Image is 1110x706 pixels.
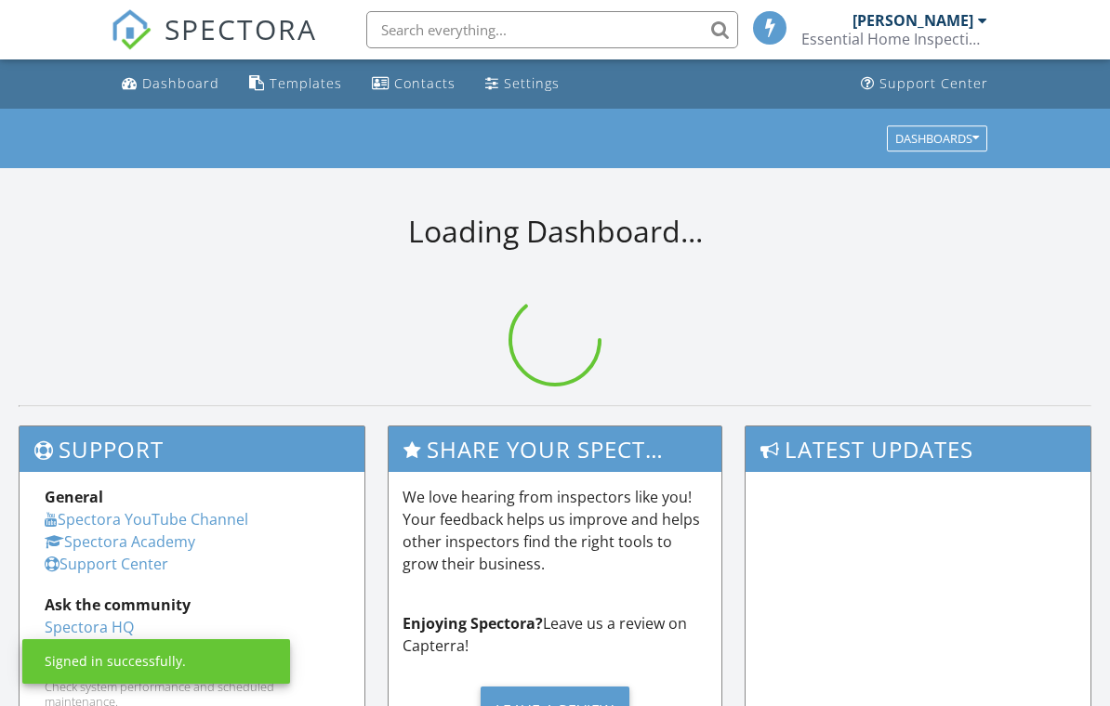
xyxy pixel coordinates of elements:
a: Support Center [45,554,168,574]
div: Signed in successfully. [45,652,186,671]
div: Dashboards [895,132,979,145]
a: Spectora YouTube Channel [45,509,248,529]
p: Leave us a review on Capterra! [403,612,708,657]
span: SPECTORA [165,9,317,48]
h3: Support [20,426,364,472]
a: SPECTORA [111,25,317,64]
img: The Best Home Inspection Software - Spectora [111,9,152,50]
div: Settings [504,74,560,92]
p: We love hearing from inspectors like you! Your feedback helps us improve and helps other inspecto... [403,486,708,575]
a: Dashboard [114,67,227,101]
div: Templates [270,74,342,92]
div: Ask the community [45,594,339,616]
button: Dashboards [887,125,987,151]
div: Essential Home Inspections LLC [801,30,987,48]
a: Spectora Academy [45,531,195,552]
div: Contacts [394,74,456,92]
strong: Enjoying Spectora? [403,613,543,634]
h3: Share Your Spectora Experience [389,426,722,472]
div: Support Center [879,74,988,92]
div: [PERSON_NAME] [852,11,973,30]
strong: General [45,487,103,507]
a: Spectora HQ [45,617,134,637]
h3: Latest Updates [746,426,1090,472]
input: Search everything... [366,11,738,48]
a: Support Center [853,67,996,101]
a: Contacts [364,67,463,101]
a: Templates [242,67,350,101]
div: Dashboard [142,74,219,92]
a: Settings [478,67,567,101]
